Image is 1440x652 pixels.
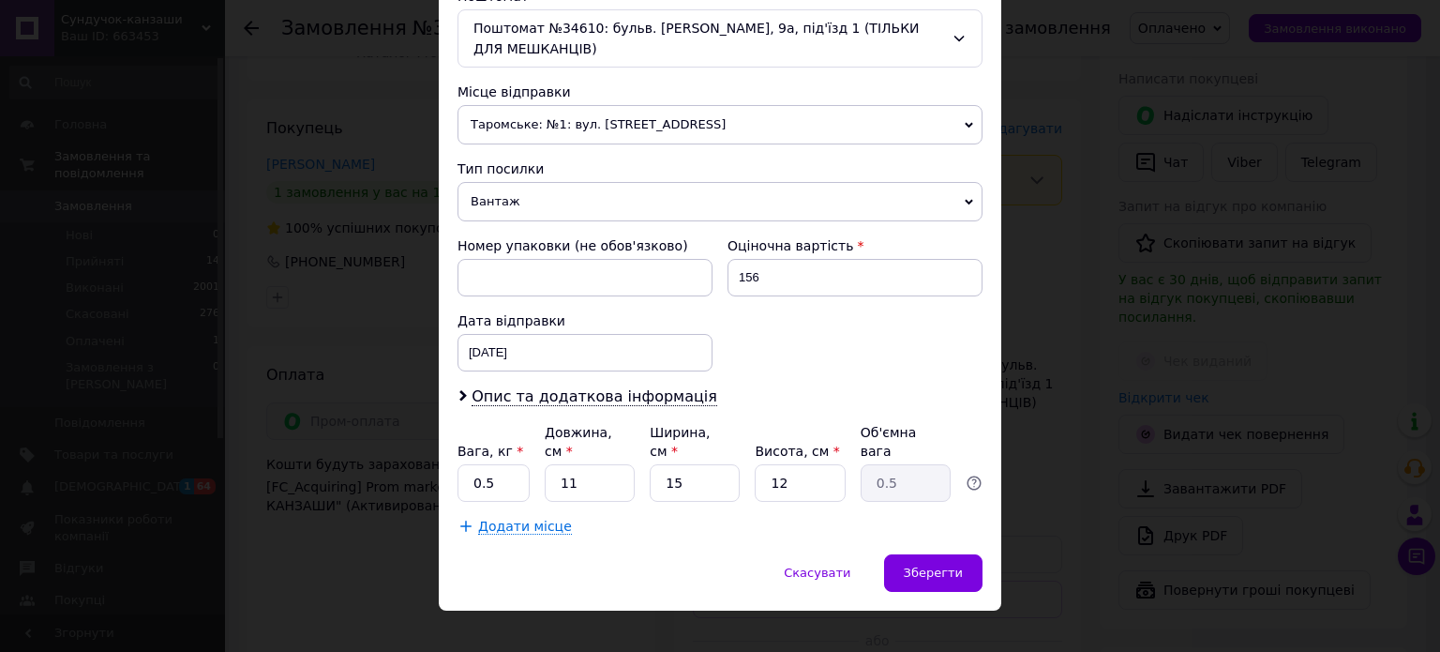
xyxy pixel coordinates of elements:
[784,566,850,580] span: Скасувати
[650,425,710,459] label: Ширина, см
[478,519,572,535] span: Додати місце
[457,9,982,68] div: Поштомат №34610: бульв. [PERSON_NAME], 9а, під'їзд 1 (ТІЛЬКИ ДЛЯ МЕШКАНЦІВ)
[457,84,571,99] span: Місце відправки
[904,566,963,580] span: Зберегти
[545,425,612,459] label: Довжина, см
[457,236,712,255] div: Номер упаковки (не обов'язково)
[755,444,839,459] label: Висота, см
[861,423,951,461] div: Об'ємна вага
[457,105,982,144] span: Таромське: №1: вул. [STREET_ADDRESS]
[457,182,982,221] span: Вантаж
[727,236,982,255] div: Оціночна вартість
[457,311,712,330] div: Дата відправки
[457,161,544,176] span: Тип посилки
[457,444,523,459] label: Вага, кг
[472,387,717,406] span: Опис та додаткова інформація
